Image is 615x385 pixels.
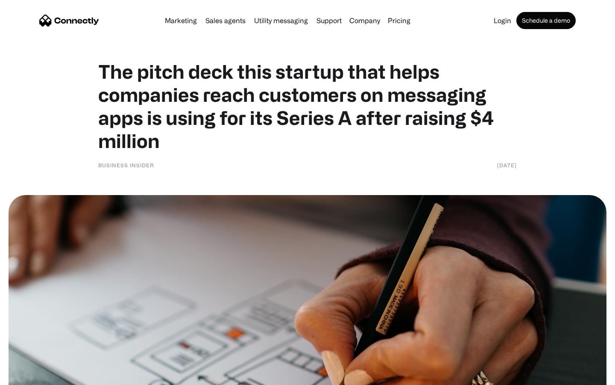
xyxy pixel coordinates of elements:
[349,15,380,27] div: Company
[98,60,517,152] h1: The pitch deck this startup that helps companies reach customers on messaging apps is using for i...
[161,17,200,24] a: Marketing
[516,12,576,29] a: Schedule a demo
[17,370,51,382] ul: Language list
[98,161,154,169] div: Business Insider
[202,17,249,24] a: Sales agents
[313,17,345,24] a: Support
[384,17,414,24] a: Pricing
[251,17,311,24] a: Utility messaging
[497,161,517,169] div: [DATE]
[9,370,51,382] aside: Language selected: English
[490,17,515,24] a: Login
